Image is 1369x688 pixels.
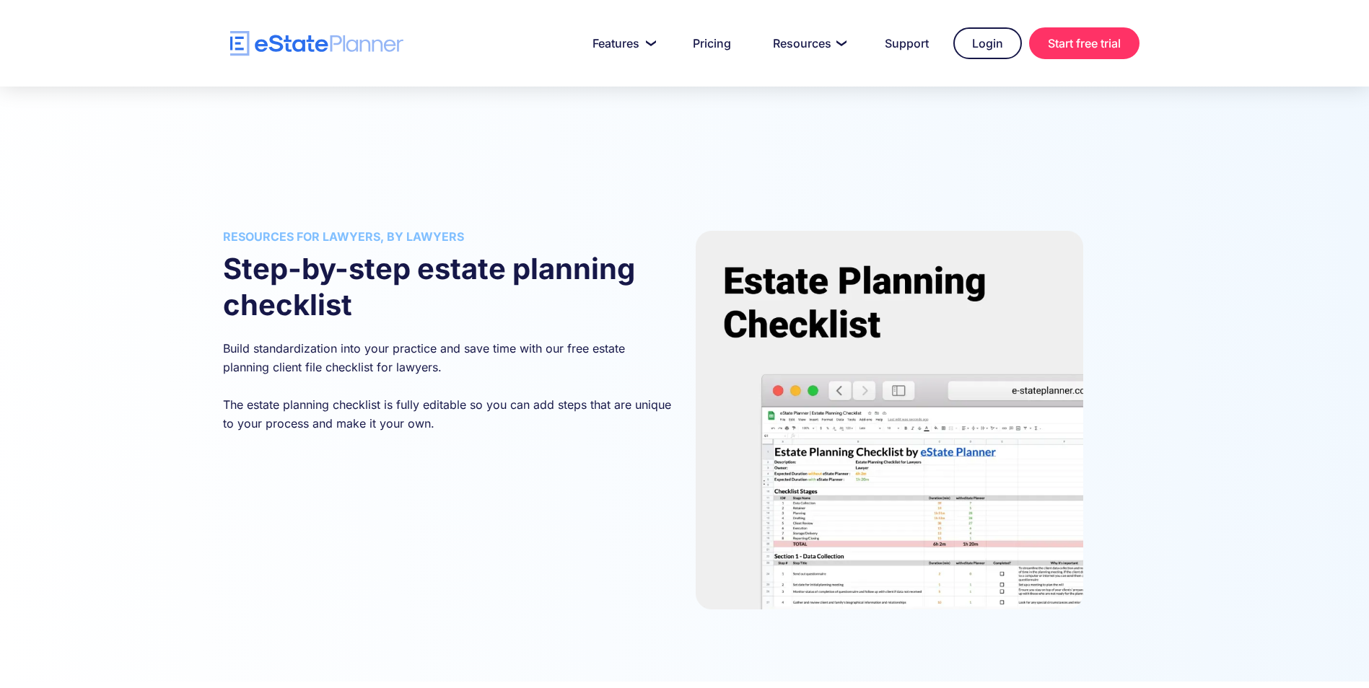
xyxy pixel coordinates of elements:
[675,29,748,58] a: Pricing
[230,31,403,56] a: home
[867,29,946,58] a: Support
[756,29,860,58] a: Resources
[1029,27,1140,59] a: Start free trial
[223,231,674,242] h3: Resources for lawyers, by lawyers
[953,27,1022,59] a: Login
[223,339,674,433] p: Build standardization into your practice and save time with our free estate planning client file ...
[223,251,674,323] h2: Step-by-step estate planning checklist
[575,29,668,58] a: Features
